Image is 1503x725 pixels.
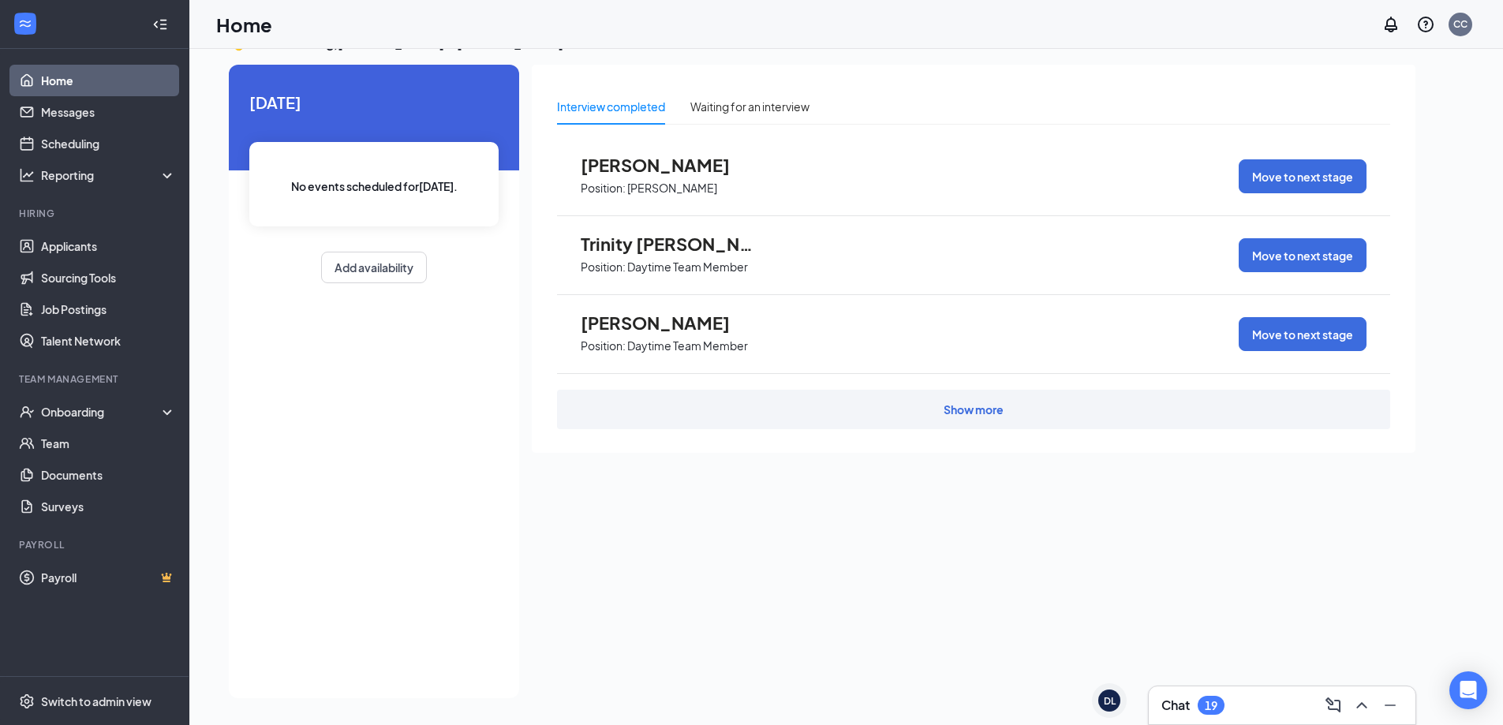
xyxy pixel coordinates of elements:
[41,262,176,293] a: Sourcing Tools
[19,207,173,220] div: Hiring
[41,693,151,709] div: Switch to admin view
[581,181,626,196] p: Position:
[19,404,35,420] svg: UserCheck
[581,260,626,275] p: Position:
[1378,693,1403,718] button: Minimize
[581,312,754,333] span: [PERSON_NAME]
[1416,15,1435,34] svg: QuestionInfo
[1324,696,1343,715] svg: ComposeMessage
[41,230,176,262] a: Applicants
[19,372,173,386] div: Team Management
[19,538,173,551] div: Payroll
[581,155,754,175] span: [PERSON_NAME]
[1449,671,1487,709] div: Open Intercom Messenger
[41,167,177,183] div: Reporting
[17,16,33,32] svg: WorkstreamLogo
[1381,15,1400,34] svg: Notifications
[1161,697,1190,714] h3: Chat
[627,181,717,196] p: [PERSON_NAME]
[321,252,427,283] button: Add availability
[1205,699,1217,712] div: 19
[41,459,176,491] a: Documents
[41,293,176,325] a: Job Postings
[41,491,176,522] a: Surveys
[581,338,626,353] p: Position:
[41,96,176,128] a: Messages
[627,260,748,275] p: Daytime Team Member
[1104,694,1116,708] div: DL
[152,17,168,32] svg: Collapse
[1321,693,1346,718] button: ComposeMessage
[41,404,163,420] div: Onboarding
[1239,159,1367,193] button: Move to next stage
[627,338,748,353] p: Daytime Team Member
[41,65,176,96] a: Home
[557,98,665,115] div: Interview completed
[41,562,176,593] a: PayrollCrown
[41,325,176,357] a: Talent Network
[41,428,176,459] a: Team
[690,98,809,115] div: Waiting for an interview
[19,167,35,183] svg: Analysis
[1352,696,1371,715] svg: ChevronUp
[41,128,176,159] a: Scheduling
[944,402,1004,417] div: Show more
[581,234,754,254] span: Trinity [PERSON_NAME]
[216,11,272,38] h1: Home
[1453,17,1467,31] div: CC
[1239,317,1367,351] button: Move to next stage
[291,178,458,195] span: No events scheduled for [DATE] .
[1349,693,1374,718] button: ChevronUp
[1239,238,1367,272] button: Move to next stage
[1381,696,1400,715] svg: Minimize
[19,693,35,709] svg: Settings
[249,90,499,114] span: [DATE]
